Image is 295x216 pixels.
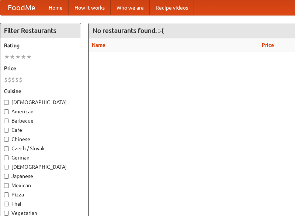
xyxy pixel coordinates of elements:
input: Vegetarian [4,211,9,216]
ng-pluralize: No restaurants found. :-( [93,27,164,34]
li: ★ [4,53,10,61]
input: Cafe [4,128,9,133]
label: Pizza [4,191,77,198]
input: Japanese [4,174,9,179]
input: Czech / Slovak [4,146,9,151]
a: Price [262,42,274,48]
label: Mexican [4,182,77,189]
input: Barbecue [4,119,9,123]
li: $ [8,76,11,84]
h4: Filter Restaurants [0,23,81,38]
li: $ [4,76,8,84]
label: American [4,108,77,115]
label: German [4,154,77,161]
a: Who we are [111,0,150,15]
input: Thai [4,202,9,206]
li: ★ [26,53,32,61]
a: Recipe videos [150,0,194,15]
input: Chinese [4,137,9,142]
a: FoodMe [0,0,43,15]
input: German [4,155,9,160]
a: Name [92,42,105,48]
li: $ [15,76,19,84]
label: Czech / Slovak [4,145,77,152]
li: ★ [15,53,21,61]
label: [DEMOGRAPHIC_DATA] [4,163,77,171]
a: How it works [69,0,111,15]
label: Thai [4,200,77,208]
li: $ [19,76,22,84]
label: Barbecue [4,117,77,124]
input: Mexican [4,183,9,188]
h5: Cuisine [4,88,77,95]
h5: Rating [4,42,77,49]
a: Home [43,0,69,15]
li: ★ [21,53,26,61]
li: $ [11,76,15,84]
label: Japanese [4,172,77,180]
label: [DEMOGRAPHIC_DATA] [4,99,77,106]
input: [DEMOGRAPHIC_DATA] [4,165,9,169]
label: Chinese [4,136,77,143]
input: American [4,109,9,114]
input: Pizza [4,192,9,197]
input: [DEMOGRAPHIC_DATA] [4,100,9,105]
li: ★ [10,53,15,61]
h5: Price [4,65,77,72]
label: Cafe [4,126,77,134]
